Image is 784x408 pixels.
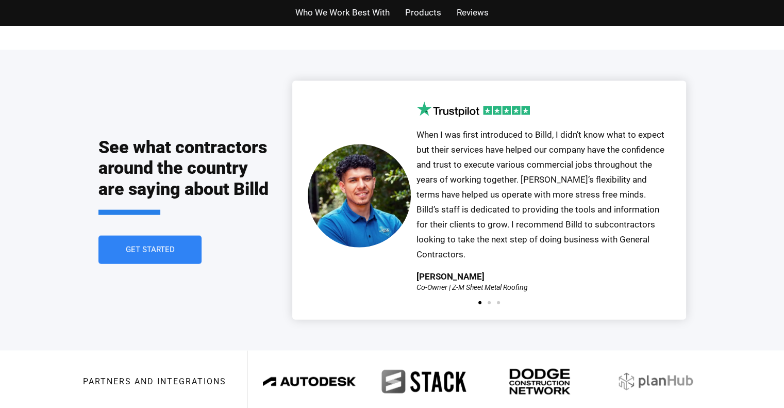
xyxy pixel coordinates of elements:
[125,246,174,254] span: Get Started
[416,284,528,291] div: Co-Owner | Z-M Sheet Metal Roofing
[405,5,441,20] a: Products
[478,301,481,304] span: Go to slide 1
[416,129,664,259] span: When I was first introduced to Billd, I didn’t know what to expect but their services have helped...
[497,301,500,304] span: Go to slide 3
[98,137,272,215] h2: See what contractors around the country are saying about Billd
[295,5,390,20] a: Who We Work Best With
[83,378,226,386] h3: Partners and integrations
[457,5,489,20] a: Reviews
[98,236,202,264] a: Get Started
[488,301,491,304] span: Go to slide 2
[416,272,485,281] div: [PERSON_NAME]
[308,102,671,290] div: 1 / 3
